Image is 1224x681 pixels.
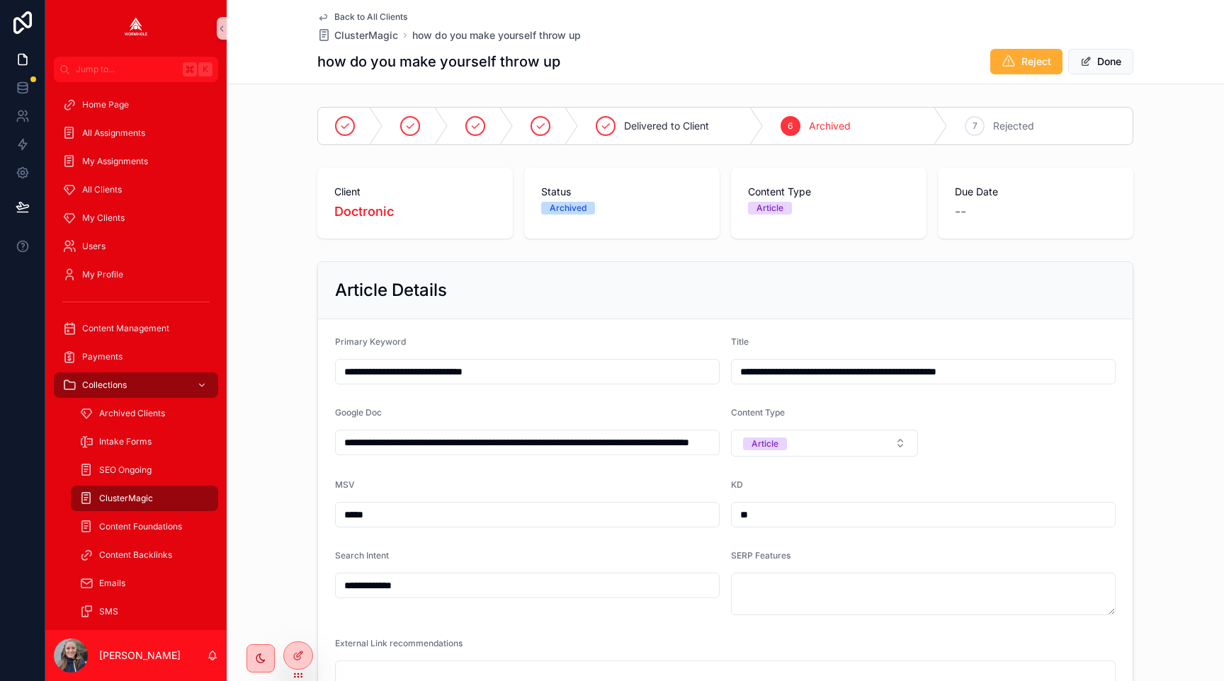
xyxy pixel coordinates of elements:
span: Content Type [731,407,785,418]
span: Rejected [993,119,1034,133]
span: Intake Forms [99,436,152,447]
button: Jump to...K [54,57,218,82]
h1: how do you make yourself throw up [317,52,560,71]
span: All Assignments [82,127,145,139]
span: SERP Features [731,550,790,561]
span: Emails [99,578,125,589]
a: SMS [71,599,218,624]
span: KD [731,479,743,490]
span: Content Management [82,323,169,334]
a: Archived Clients [71,401,218,426]
button: Done [1068,49,1133,74]
span: Status [541,185,703,199]
a: Home Page [54,92,218,118]
span: Content Type [748,185,909,199]
span: 7 [973,120,977,132]
div: Article [752,437,778,450]
img: App logo [125,17,147,40]
span: ClusterMagic [334,28,398,42]
span: Users [82,241,106,252]
div: scrollable content [45,82,227,630]
span: All Clients [82,184,122,195]
span: ClusterMagic [99,493,153,504]
span: Delivered to Client [624,119,709,133]
a: My Clients [54,205,218,231]
a: Back to All Clients [317,11,407,23]
a: Content Backlinks [71,542,218,568]
a: ClusterMagic [71,486,218,511]
h2: Article Details [335,279,447,302]
span: Due Date [955,185,1116,199]
span: My Assignments [82,156,148,167]
span: SMS [99,606,118,617]
span: Archived Clients [99,408,165,419]
span: MSV [335,479,355,490]
a: Content Foundations [71,514,218,539]
span: Google Doc [335,407,382,418]
a: how do you make yourself throw up [412,28,581,42]
a: Users [54,234,218,259]
span: Jump to... [76,64,177,75]
span: -- [955,202,966,222]
span: Primary Keyword [335,336,406,347]
span: SEO Ongoing [99,464,152,476]
a: ClusterMagic [317,28,398,42]
a: All Assignments [54,120,218,146]
a: All Clients [54,177,218,202]
span: K [200,64,211,75]
span: My Profile [82,269,123,280]
a: Payments [54,344,218,370]
span: Payments [82,351,123,362]
a: Emails [71,571,218,596]
button: Select Button [731,430,918,457]
span: Reject [1021,55,1051,69]
a: My Assignments [54,149,218,174]
span: Client [334,185,496,199]
a: Intake Forms [71,429,218,454]
span: 6 [788,120,793,132]
span: Back to All Clients [334,11,407,23]
span: My Clients [82,212,125,224]
span: Collections [82,379,127,391]
span: External Link recommendations [335,638,463,648]
div: Archived [550,202,586,214]
a: My Profile [54,262,218,287]
span: Search Intent [335,550,389,561]
span: Title [731,336,749,347]
span: Archived [809,119,851,133]
span: Content Foundations [99,521,182,532]
a: Collections [54,372,218,398]
a: Content Management [54,316,218,341]
span: Content Backlinks [99,549,172,561]
a: Doctronic [334,202,394,222]
p: [PERSON_NAME] [99,648,181,663]
span: Home Page [82,99,129,110]
div: Article [756,202,783,214]
button: Reject [990,49,1062,74]
a: SEO Ongoing [71,457,218,483]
